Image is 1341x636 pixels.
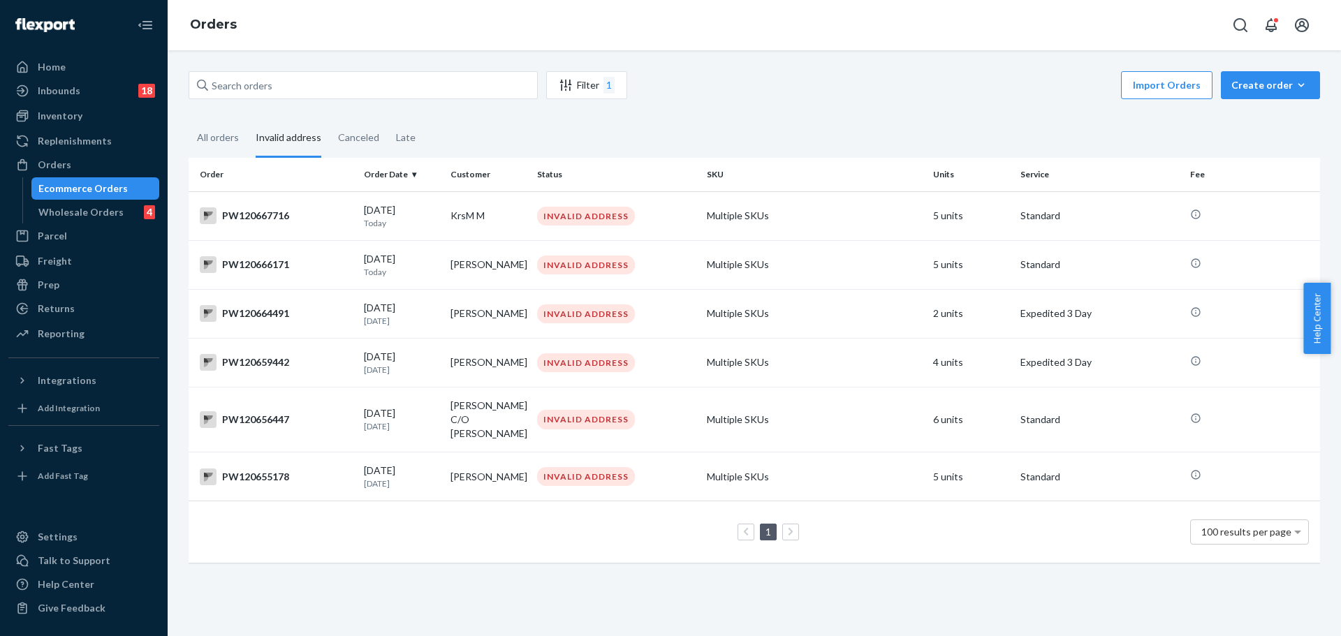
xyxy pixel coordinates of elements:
a: Orders [190,17,237,32]
div: Create order [1231,78,1310,92]
th: Order [189,158,358,191]
div: Add Integration [38,402,100,414]
th: Units [928,158,1014,191]
div: PW120667716 [200,207,353,224]
ol: breadcrumbs [179,5,248,45]
a: Ecommerce Orders [31,177,160,200]
div: PW120659442 [200,354,353,371]
p: Standard [1020,470,1179,484]
td: Multiple SKUs [701,191,928,240]
td: [PERSON_NAME] C/O [PERSON_NAME] [445,387,532,452]
a: Prep [8,274,159,296]
a: Replenishments [8,130,159,152]
a: Add Integration [8,397,159,420]
div: PW120656447 [200,411,353,428]
button: Give Feedback [8,597,159,619]
td: 6 units [928,387,1014,452]
div: Canceled [338,119,379,156]
div: Orders [38,158,71,172]
button: Import Orders [1121,71,1212,99]
a: Freight [8,250,159,272]
button: Open Search Box [1226,11,1254,39]
div: Wholesale Orders [38,205,124,219]
a: Inventory [8,105,159,127]
td: 5 units [928,452,1014,501]
td: Multiple SKUs [701,289,928,338]
div: INVALID ADDRESS [537,304,635,323]
img: Flexport logo [15,18,75,32]
a: Orders [8,154,159,176]
th: Service [1015,158,1185,191]
a: Help Center [8,573,159,596]
input: Search orders [189,71,538,99]
th: SKU [701,158,928,191]
div: 4 [144,205,155,219]
div: Help Center [38,577,94,591]
td: Multiple SKUs [701,387,928,452]
div: INVALID ADDRESS [537,410,635,429]
td: Multiple SKUs [701,338,928,387]
div: Filter [547,77,626,94]
div: Prep [38,278,59,292]
p: Today [364,217,439,229]
div: Parcel [38,229,67,243]
div: 18 [138,84,155,98]
div: [DATE] [364,406,439,432]
p: Standard [1020,258,1179,272]
th: Fee [1185,158,1320,191]
td: 5 units [928,191,1014,240]
div: Customer [450,168,526,180]
td: 2 units [928,289,1014,338]
td: 5 units [928,240,1014,289]
td: 4 units [928,338,1014,387]
div: Freight [38,254,72,268]
button: Open account menu [1288,11,1316,39]
button: Fast Tags [8,437,159,459]
a: Parcel [8,225,159,247]
a: Inbounds18 [8,80,159,102]
a: Page 1 is your current page [763,526,774,538]
div: Integrations [38,374,96,387]
td: [PERSON_NAME] [445,240,532,289]
div: Reporting [38,327,85,341]
div: Talk to Support [38,554,110,568]
div: Returns [38,302,75,316]
p: [DATE] [364,315,439,327]
td: [PERSON_NAME] [445,338,532,387]
div: Add Fast Tag [38,470,88,482]
div: [DATE] [364,464,439,489]
div: INVALID ADDRESS [537,467,635,486]
button: Create order [1221,71,1320,99]
div: Home [38,60,66,74]
div: PW120666171 [200,256,353,273]
td: KrsM M [445,191,532,240]
div: Give Feedback [38,601,105,615]
a: Wholesale Orders4 [31,201,160,223]
div: Fast Tags [38,441,82,455]
button: Close Navigation [131,11,159,39]
p: Expedited 3 Day [1020,355,1179,369]
div: [DATE] [364,252,439,278]
button: Integrations [8,369,159,392]
p: Expedited 3 Day [1020,306,1179,320]
a: Reporting [8,323,159,345]
td: [PERSON_NAME] [445,452,532,501]
div: Inbounds [38,84,80,98]
a: Add Fast Tag [8,465,159,487]
p: [DATE] [364,364,439,376]
div: PW120664491 [200,305,353,322]
button: Help Center [1303,283,1331,354]
a: Home [8,56,159,78]
p: Standard [1020,413,1179,427]
div: INVALID ADDRESS [537,207,635,225]
p: Standard [1020,209,1179,223]
div: Late [396,119,416,156]
td: Multiple SKUs [701,240,928,289]
button: Filter [546,71,627,99]
div: INVALID ADDRESS [537,353,635,372]
p: [DATE] [364,478,439,489]
div: All orders [197,119,239,156]
button: Open notifications [1257,11,1285,39]
td: Multiple SKUs [701,452,928,501]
